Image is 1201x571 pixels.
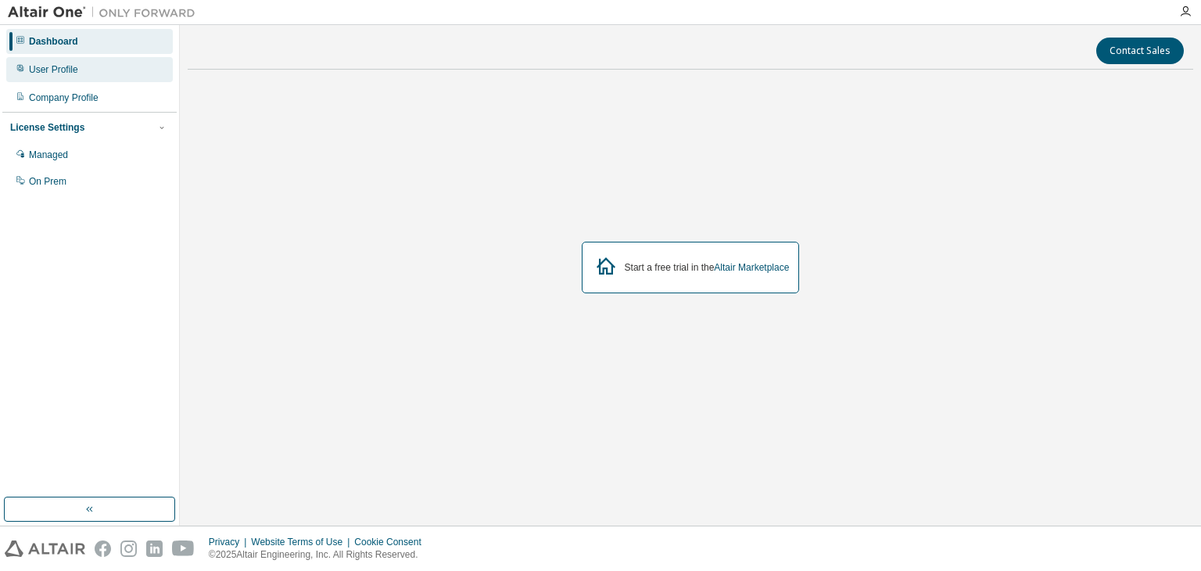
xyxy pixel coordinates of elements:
div: Website Terms of Use [251,536,354,548]
div: Privacy [209,536,251,548]
img: youtube.svg [172,540,195,557]
a: Altair Marketplace [714,262,789,273]
img: facebook.svg [95,540,111,557]
button: Contact Sales [1096,38,1184,64]
img: instagram.svg [120,540,137,557]
div: Company Profile [29,92,99,104]
div: Dashboard [29,35,78,48]
div: Start a free trial in the [625,261,790,274]
img: Altair One [8,5,203,20]
div: Managed [29,149,68,161]
img: linkedin.svg [146,540,163,557]
p: © 2025 Altair Engineering, Inc. All Rights Reserved. [209,548,431,562]
div: License Settings [10,121,84,134]
div: On Prem [29,175,66,188]
img: altair_logo.svg [5,540,85,557]
div: User Profile [29,63,78,76]
div: Cookie Consent [354,536,430,548]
